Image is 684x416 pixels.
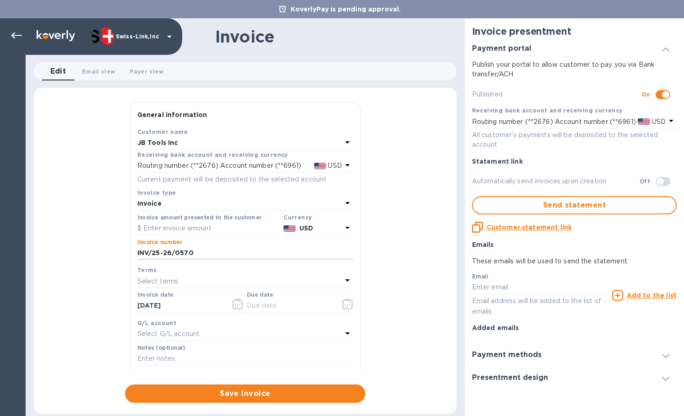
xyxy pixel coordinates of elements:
span: USD [650,118,666,125]
p: Email address will be added to the list of emails [472,296,607,317]
b: JB Tools Inc [137,139,178,146]
b: Receiving bank account and receiving currency [137,151,288,158]
p: Emails [472,240,677,249]
b: Off [640,178,650,185]
p: Added emails [472,323,677,332]
label: Invoice date [137,293,174,298]
u: Customer statement link [487,224,572,231]
label: Notes (optional) [137,345,185,351]
img: USD [314,163,326,169]
label: Invoice number [137,240,182,245]
p: All customer’s payments will be deposited to the selected account [472,130,677,149]
span: USD [326,162,342,169]
b: On [641,91,650,98]
img: USD [638,118,650,125]
b: Customer name [137,128,188,135]
button: Save invoice [125,384,365,403]
span: Edit [50,65,66,78]
img: USD [283,225,296,232]
b: Terms [137,267,157,273]
input: Enter invoice number [137,246,353,260]
span: Save invoice [132,388,358,399]
span: Send statement [480,200,668,211]
p: Statement link [472,157,677,166]
b: General information [137,111,207,118]
p: Published [472,90,642,99]
input: Enter email [472,281,607,294]
h3: Payment portal [472,44,532,53]
input: $ Enter invoice amount [137,222,280,235]
p: Publish your portal to allow customer to pay you via Bank transfer/ACH. [472,60,677,79]
h3: Presentment design [472,373,548,382]
b: Invoice type [137,189,176,196]
p: Current payment will be deposited to the selected account [137,175,353,184]
label: Email [472,274,488,280]
p: Routing number (**2676) Account number (**6961) [472,117,636,127]
span: Email view [82,67,115,76]
p: These emails will be used to send the statement. [472,256,677,266]
p: Routing number (**2676) Account number (**6961) [137,161,301,171]
u: Add to the list [627,292,677,299]
p: Swiss-Link,Inc [116,33,162,40]
b: USD [299,224,313,232]
label: Invoice amount presented to the customer [137,215,262,220]
label: Due date [247,293,273,298]
h1: Invoice [215,27,274,46]
img: Logo [37,30,75,41]
b: Receiving bank account and receiving currency [472,107,623,114]
input: Enter notes [137,352,353,366]
b: Currency [283,214,312,221]
b: G/L account [137,320,176,326]
span: Payer view [130,67,163,76]
b: Invoice [137,200,162,207]
p: KoverlyPay is pending approval. [286,5,406,14]
h3: Payment methods [472,351,542,359]
button: Send statement [472,196,677,214]
p: Automatically send invoices upon creation [472,176,640,186]
h2: Invoice presentment [472,26,677,37]
p: Select terms [137,277,179,286]
input: Due date [247,299,333,313]
p: Select G/L account [137,329,200,339]
input: Select date [137,299,224,313]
